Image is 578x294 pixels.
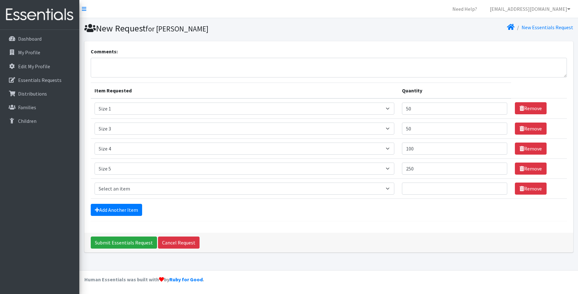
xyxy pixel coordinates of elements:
[515,143,547,155] a: Remove
[91,204,142,216] a: Add Another Item
[18,36,42,42] p: Dashboard
[3,101,77,114] a: Families
[522,24,573,30] a: New Essentials Request
[447,3,482,15] a: Need Help?
[91,83,398,98] th: Item Requested
[3,4,77,25] img: HumanEssentials
[169,276,203,283] a: Ruby for Good
[18,90,47,97] p: Distributions
[84,276,204,283] strong: Human Essentials was built with by .
[3,32,77,45] a: Dashboard
[3,46,77,59] a: My Profile
[91,237,157,249] input: Submit Essentials Request
[18,77,62,83] p: Essentials Requests
[18,63,50,70] p: Edit My Profile
[515,123,547,135] a: Remove
[3,115,77,127] a: Children
[91,48,118,55] label: Comments:
[158,237,200,249] a: Cancel Request
[146,24,208,33] small: for [PERSON_NAME]
[485,3,575,15] a: [EMAIL_ADDRESS][DOMAIN_NAME]
[3,74,77,86] a: Essentials Requests
[18,104,36,110] p: Families
[3,60,77,73] a: Edit My Profile
[515,183,547,195] a: Remove
[18,118,36,124] p: Children
[3,87,77,100] a: Distributions
[515,163,547,175] a: Remove
[398,83,511,98] th: Quantity
[84,23,326,34] h1: New Request
[18,49,40,56] p: My Profile
[515,102,547,114] a: Remove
